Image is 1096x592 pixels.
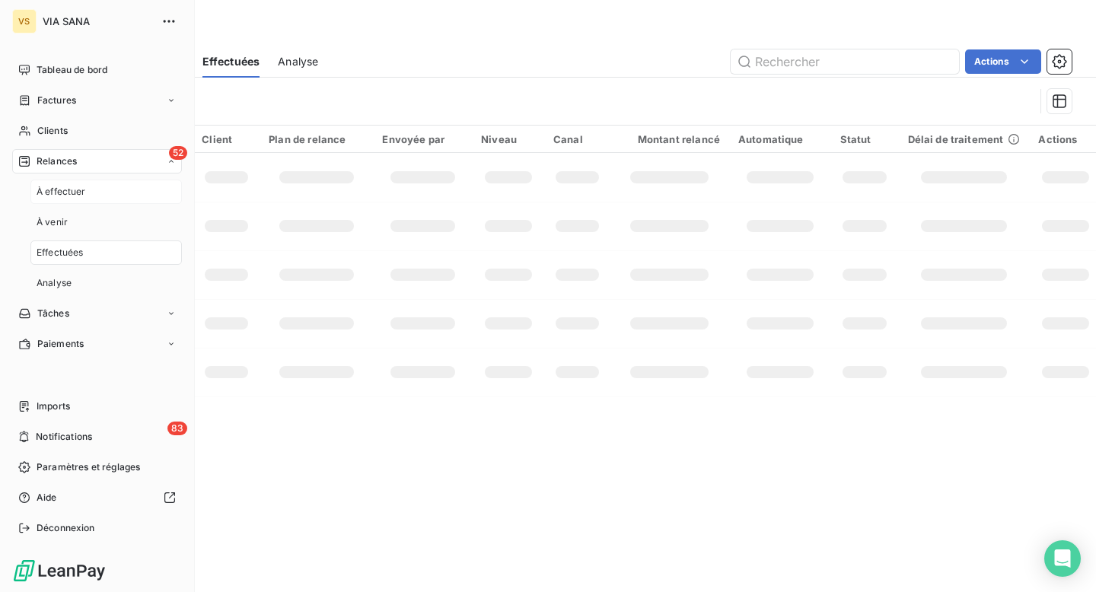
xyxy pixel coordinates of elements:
[1038,133,1077,145] div: Actions
[278,54,318,69] span: Analyse
[965,49,1041,74] button: Actions
[1044,540,1081,577] div: Open Intercom Messenger
[37,154,77,168] span: Relances
[37,63,107,77] span: Tableau de bord
[202,54,260,69] span: Effectuées
[202,133,232,145] span: Client
[169,146,187,160] span: 52
[37,307,69,320] span: Tâches
[12,9,37,33] div: VS
[481,133,535,145] div: Niveau
[37,276,72,290] span: Analyse
[382,133,463,145] div: Envoyée par
[731,49,959,74] input: Rechercher
[37,491,57,504] span: Aide
[12,559,107,583] img: Logo LeanPay
[620,133,720,145] div: Montant relancé
[37,337,84,351] span: Paiements
[37,460,140,474] span: Paramètres et réglages
[12,485,182,510] a: Aide
[37,246,84,259] span: Effectuées
[37,185,86,199] span: À effectuer
[43,15,152,27] span: VIA SANA
[269,133,364,145] div: Plan de relance
[37,124,68,138] span: Clients
[167,422,187,435] span: 83
[908,133,1004,145] span: Délai de traitement
[37,521,95,535] span: Déconnexion
[37,94,76,107] span: Factures
[37,215,68,229] span: À venir
[36,430,92,444] span: Notifications
[553,133,601,145] div: Canal
[840,133,890,145] div: Statut
[738,133,822,145] div: Automatique
[37,399,70,413] span: Imports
